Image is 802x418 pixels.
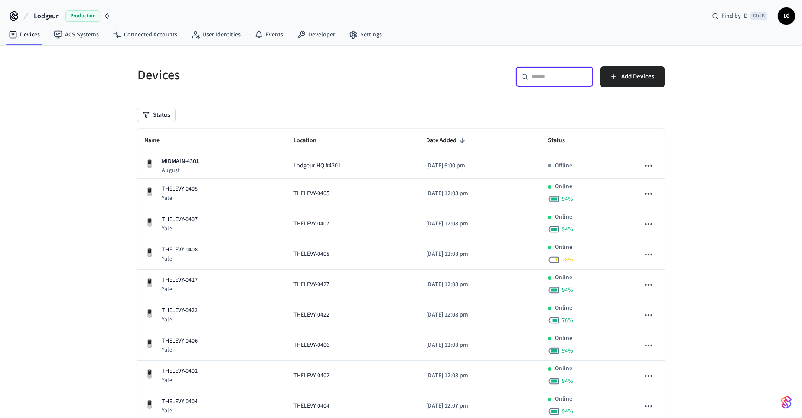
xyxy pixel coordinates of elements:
[162,336,198,346] p: THELEVY-0406
[562,407,573,416] span: 94 %
[562,346,573,355] span: 94 %
[562,377,573,385] span: 94 %
[562,286,573,294] span: 94 %
[562,195,573,203] span: 94 %
[144,369,155,379] img: Yale Assure Touchscreen Wifi Smart Lock, Satin Nickel, Front
[137,108,175,122] button: Status
[555,364,572,373] p: Online
[293,371,329,380] span: THELEVY-0402
[162,285,198,294] p: Yale
[162,224,198,233] p: Yale
[548,134,576,147] span: Status
[137,66,396,84] h5: Devices
[562,316,573,325] span: 76 %
[781,395,792,409] img: SeamLogoGradient.69752ec5.svg
[144,399,155,410] img: Yale Assure Touchscreen Wifi Smart Lock, Satin Nickel, Front
[426,341,534,350] p: [DATE] 12:08 pm
[162,306,198,315] p: THELEVY-0422
[293,402,329,411] span: THELEVY-0404
[778,7,795,25] button: LG
[426,189,534,198] p: [DATE] 12:08 pm
[426,250,534,259] p: [DATE] 12:08 pm
[162,166,199,175] p: August
[426,161,534,170] p: [DATE] 6:00 pm
[721,12,748,20] span: Find by ID
[162,276,198,285] p: THELEVY-0427
[248,27,290,42] a: Events
[162,157,199,166] p: MIDMAIN-4301
[293,134,328,147] span: Location
[144,308,155,319] img: Yale Assure Touchscreen Wifi Smart Lock, Satin Nickel, Front
[426,280,534,289] p: [DATE] 12:08 pm
[65,10,100,22] span: Production
[555,212,572,222] p: Online
[162,215,198,224] p: THELEVY-0407
[426,402,534,411] p: [DATE] 12:07 pm
[562,225,573,234] span: 94 %
[293,219,329,229] span: THELEVY-0407
[342,27,389,42] a: Settings
[290,27,342,42] a: Developer
[555,334,572,343] p: Online
[184,27,248,42] a: User Identities
[555,304,572,313] p: Online
[562,255,573,264] span: 28 %
[162,315,198,324] p: Yale
[750,12,767,20] span: Ctrl K
[293,161,341,170] span: Lodgeur HQ #4301
[555,395,572,404] p: Online
[293,341,329,350] span: THELEVY-0406
[162,397,198,406] p: THELEVY-0404
[34,11,59,21] span: Lodgeur
[555,243,572,252] p: Online
[2,27,47,42] a: Devices
[47,27,106,42] a: ACS Systems
[779,8,794,24] span: LG
[162,346,198,354] p: Yale
[426,310,534,320] p: [DATE] 12:08 pm
[144,159,155,169] img: Yale Assure Touchscreen Wifi Smart Lock, Satin Nickel, Front
[293,189,329,198] span: THELEVY-0405
[162,194,198,202] p: Yale
[144,134,171,147] span: Name
[600,66,665,87] button: Add Devices
[426,134,468,147] span: Date Added
[621,71,654,82] span: Add Devices
[144,339,155,349] img: Yale Assure Touchscreen Wifi Smart Lock, Satin Nickel, Front
[162,185,198,194] p: THELEVY-0405
[426,371,534,380] p: [DATE] 12:08 pm
[293,310,329,320] span: THELEVY-0422
[555,182,572,191] p: Online
[293,280,329,289] span: THELEVY-0427
[162,406,198,415] p: Yale
[555,273,572,282] p: Online
[705,8,774,24] div: Find by IDCtrl K
[293,250,329,259] span: THELEVY-0408
[106,27,184,42] a: Connected Accounts
[162,245,198,255] p: THELEVY-0408
[426,219,534,229] p: [DATE] 12:08 pm
[144,217,155,228] img: Yale Assure Touchscreen Wifi Smart Lock, Satin Nickel, Front
[555,161,572,170] p: Offline
[162,255,198,263] p: Yale
[162,367,198,376] p: THELEVY-0402
[144,248,155,258] img: Yale Assure Touchscreen Wifi Smart Lock, Satin Nickel, Front
[144,187,155,197] img: Yale Assure Touchscreen Wifi Smart Lock, Satin Nickel, Front
[144,278,155,288] img: Yale Assure Touchscreen Wifi Smart Lock, Satin Nickel, Front
[162,376,198,385] p: Yale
